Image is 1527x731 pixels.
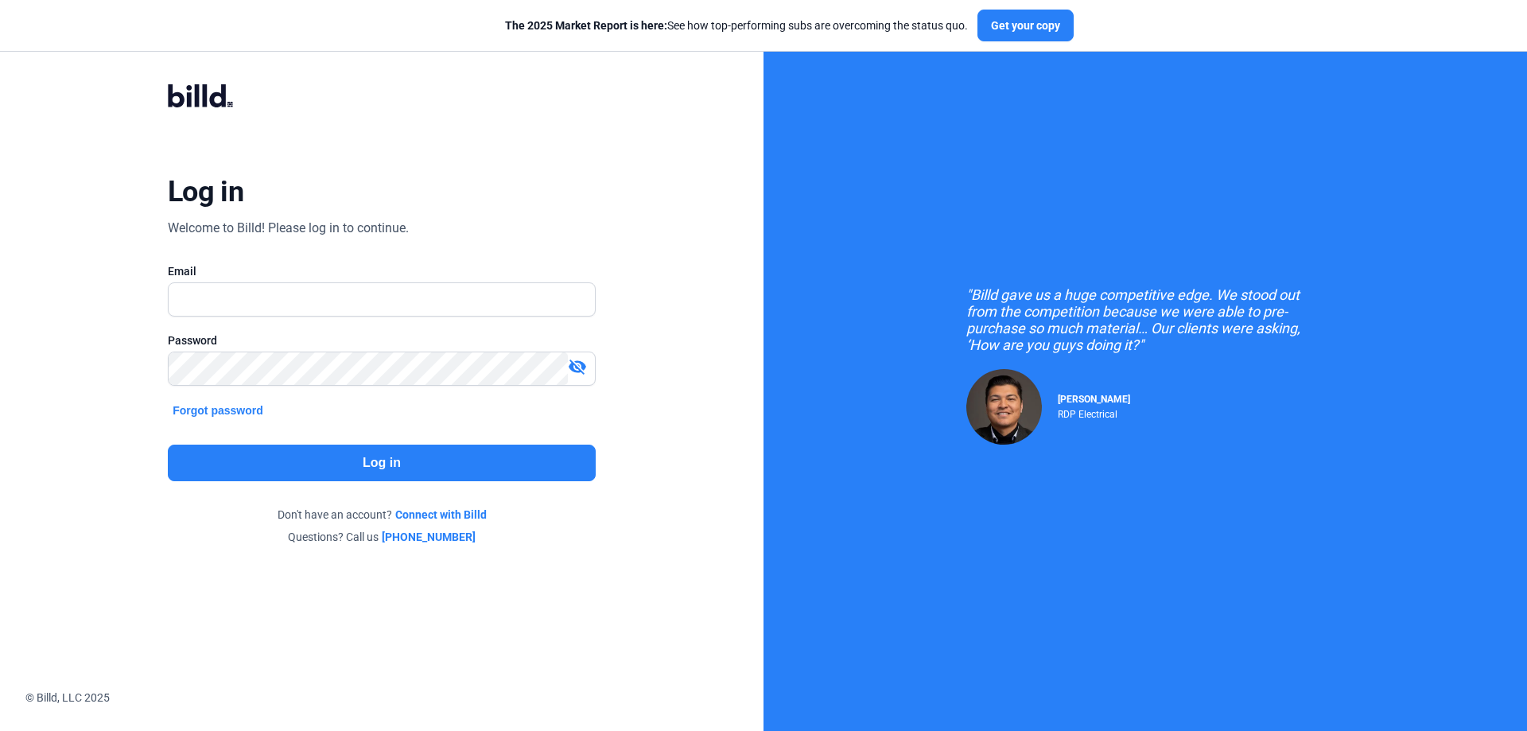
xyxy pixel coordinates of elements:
div: Welcome to Billd! Please log in to continue. [168,219,409,238]
button: Log in [168,445,596,481]
span: The 2025 Market Report is here: [505,19,667,32]
div: "Billd gave us a huge competitive edge. We stood out from the competition because we were able to... [966,286,1324,353]
div: Password [168,332,596,348]
div: Email [168,263,596,279]
img: Raul Pacheco [966,369,1042,445]
div: Questions? Call us [168,529,596,545]
a: [PHONE_NUMBER] [382,529,476,545]
div: See how top-performing subs are overcoming the status quo. [505,17,968,33]
div: Don't have an account? [168,507,596,523]
a: Connect with Billd [395,507,487,523]
span: [PERSON_NAME] [1058,394,1130,405]
div: RDP Electrical [1058,405,1130,420]
button: Get your copy [977,10,1074,41]
div: Log in [168,174,243,209]
mat-icon: visibility_off [568,357,587,376]
button: Forgot password [168,402,268,419]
